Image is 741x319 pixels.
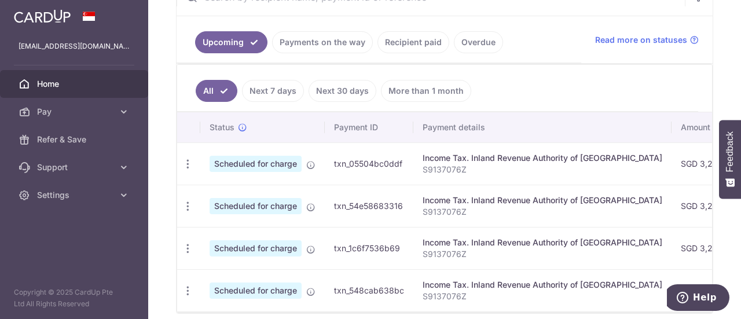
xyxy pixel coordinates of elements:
span: Scheduled for charge [210,156,302,172]
img: CardUp [14,9,71,23]
td: txn_54e58683316 [325,185,413,227]
p: S9137076Z [423,206,662,218]
span: Feedback [725,131,735,172]
span: Settings [37,189,113,201]
a: Read more on statuses [595,34,699,46]
p: [EMAIL_ADDRESS][DOMAIN_NAME] [19,41,130,52]
a: Next 7 days [242,80,304,102]
span: Status [210,122,234,133]
a: More than 1 month [381,80,471,102]
a: Payments on the way [272,31,373,53]
div: Income Tax. Inland Revenue Authority of [GEOGRAPHIC_DATA] [423,152,662,164]
span: Scheduled for charge [210,283,302,299]
p: S9137076Z [423,291,662,302]
div: Income Tax. Inland Revenue Authority of [GEOGRAPHIC_DATA] [423,237,662,248]
td: txn_05504bc0ddf [325,142,413,185]
td: txn_548cab638bc [325,269,413,311]
span: Scheduled for charge [210,198,302,214]
button: Feedback - Show survey [719,120,741,199]
p: S9137076Z [423,248,662,260]
span: Scheduled for charge [210,240,302,256]
td: txn_1c6f7536b69 [325,227,413,269]
div: Income Tax. Inland Revenue Authority of [GEOGRAPHIC_DATA] [423,279,662,291]
span: Support [37,162,113,173]
a: Next 30 days [309,80,376,102]
div: Income Tax. Inland Revenue Authority of [GEOGRAPHIC_DATA] [423,195,662,206]
span: Amount [681,122,710,133]
a: Recipient paid [377,31,449,53]
span: Read more on statuses [595,34,687,46]
th: Payment ID [325,112,413,142]
th: Payment details [413,112,672,142]
span: Home [37,78,113,90]
a: Overdue [454,31,503,53]
a: Upcoming [195,31,267,53]
iframe: Opens a widget where you can find more information [667,284,729,313]
a: All [196,80,237,102]
span: Refer & Save [37,134,113,145]
p: S9137076Z [423,164,662,175]
span: Pay [37,106,113,118]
